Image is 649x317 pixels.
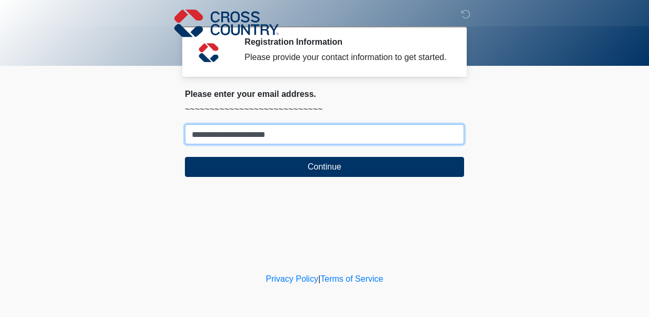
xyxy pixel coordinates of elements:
a: | [318,274,320,283]
div: Please provide your contact information to get started. [244,51,448,64]
a: Terms of Service [320,274,383,283]
a: Privacy Policy [266,274,319,283]
img: Cross Country Logo [174,8,279,38]
h2: Please enter your email address. [185,89,464,99]
img: Agent Avatar [193,37,224,68]
button: Continue [185,157,464,177]
p: ~~~~~~~~~~~~~~~~~~~~~~~~~~~~ [185,103,464,116]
